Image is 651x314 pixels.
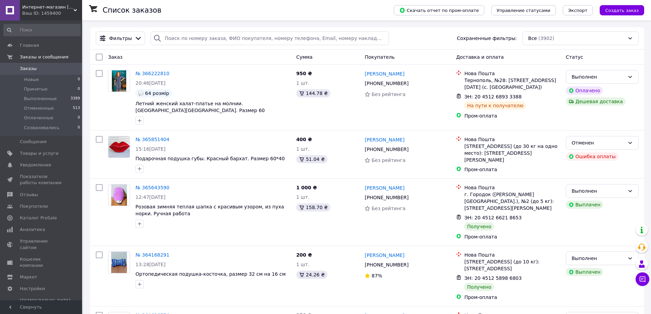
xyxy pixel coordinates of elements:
[372,206,405,211] span: Без рейтинга
[593,7,644,13] a: Создать заказ
[24,125,60,131] span: Созванивались
[296,80,310,86] span: 1 шт.
[135,80,166,86] span: 20:46[DATE]
[636,272,649,286] button: Чат с покупателем
[600,5,644,15] button: Создать заказ
[145,91,169,96] span: 64 розмір
[20,215,57,221] span: Каталог ProSale
[365,136,404,143] a: [PERSON_NAME]
[78,115,80,121] span: 0
[464,191,560,211] div: г. Городок ([PERSON_NAME][GEOGRAPHIC_DATA].), №2 (до 5 кг): [STREET_ADDRESS][PERSON_NAME]
[464,143,560,163] div: [STREET_ADDRESS] (до 30 кг на одно место): [STREET_ADDRESS][PERSON_NAME]
[3,24,81,36] input: Поиск
[566,86,603,95] div: Оплачено
[20,227,45,233] span: Аналитика
[566,97,626,106] div: Дешевая доставка
[566,268,603,276] div: Выплачен
[109,35,132,42] span: Фильтры
[464,136,560,143] div: Нова Пошта
[605,8,639,13] span: Создать заказ
[296,194,310,200] span: 1 шт.
[394,5,484,15] button: Скачать отчет по пром-оплате
[24,96,57,102] span: Выполненные
[108,136,130,158] a: Фото товару
[566,201,603,209] div: Выплачен
[73,105,80,111] span: 513
[464,112,560,119] div: Пром-оплата
[296,271,327,279] div: 24.26 ₴
[135,185,169,190] a: № 365643590
[464,283,494,291] div: Получено
[135,71,169,76] a: № 366222810
[135,146,166,152] span: 15:16[DATE]
[135,156,285,161] a: Подарочная подушка губы. Красный бархат. Размер 60*40
[566,152,619,161] div: Ошибка оплаты
[20,256,63,269] span: Кошелек компании
[112,70,126,92] img: Фото товару
[78,125,80,131] span: 0
[78,77,80,83] span: 0
[151,31,389,45] input: Поиск по номеру заказа, ФИО покупателя, номеру телефона, Email, номеру накладной
[108,184,130,206] a: Фото товару
[70,96,80,102] span: 3389
[135,271,286,277] a: Ортопедическая подушка-косточка, размер 32 см на 16 см
[296,54,313,60] span: Сумма
[20,286,45,292] span: Настройки
[464,294,560,301] div: Пром-оплата
[572,255,625,262] div: Выполнен
[464,101,526,110] div: На пути к получателю
[363,260,410,270] div: [PHONE_NUMBER]
[296,155,327,163] div: 51.04 ₴
[20,192,38,198] span: Отзывы
[296,71,312,76] span: 950 ₴
[372,273,382,278] span: 87%
[24,105,54,111] span: Отмененные
[497,8,550,13] span: Управление статусами
[78,86,80,92] span: 0
[296,137,312,142] span: 400 ₴
[464,215,522,220] span: ЭН: 20 4512 6621 8653
[20,54,68,60] span: Заказы и сообщения
[464,275,522,281] span: ЭН: 20 4512 5898 6803
[296,89,330,97] div: 144.78 ₴
[138,91,144,96] img: :speech_balloon:
[24,77,39,83] span: Новые
[108,70,130,92] a: Фото товару
[538,36,555,41] span: (3902)
[108,54,122,60] span: Заказ
[103,6,161,14] h1: Список заказов
[24,86,48,92] span: Принятые
[111,252,127,273] img: Фото товару
[464,184,560,191] div: Нова Пошта
[296,146,310,152] span: 1 шт.
[464,222,494,231] div: Получено
[365,252,404,259] a: [PERSON_NAME]
[296,185,317,190] span: 1 000 ₴
[363,193,410,202] div: [PHONE_NUMBER]
[528,35,537,42] span: Все
[20,150,58,156] span: Товары и услуги
[135,194,166,200] span: 12:47[DATE]
[20,238,63,250] span: Управление сайтом
[365,54,395,60] span: Покупатель
[365,185,404,191] a: [PERSON_NAME]
[491,5,556,15] button: Управление статусами
[464,70,560,77] div: Нова Пошта
[135,101,265,113] a: Летний женский халат-платье на молнии. [GEOGRAPHIC_DATA][GEOGRAPHIC_DATA]. Размер 60
[464,94,522,99] span: ЭН: 20 4512 6893 3388
[572,187,625,195] div: Выполнен
[135,252,169,258] a: № 364168291
[372,158,405,163] span: Без рейтинга
[22,4,74,10] span: Интернет-магазин Паула
[572,139,625,147] div: Отменен
[399,7,479,13] span: Скачать отчет по пром-оплате
[566,54,583,60] span: Статус
[20,162,51,168] span: Уведомления
[464,166,560,173] div: Пром-оплата
[464,77,560,91] div: Тернополь, №28: [STREET_ADDRESS][DATE] (с. [GEOGRAPHIC_DATA])
[296,203,330,211] div: 158.70 ₴
[108,136,130,158] img: Фото товару
[135,204,284,216] span: Розовая зимняя теплая шапка с красивым узором, из пуха норки. Ручная работа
